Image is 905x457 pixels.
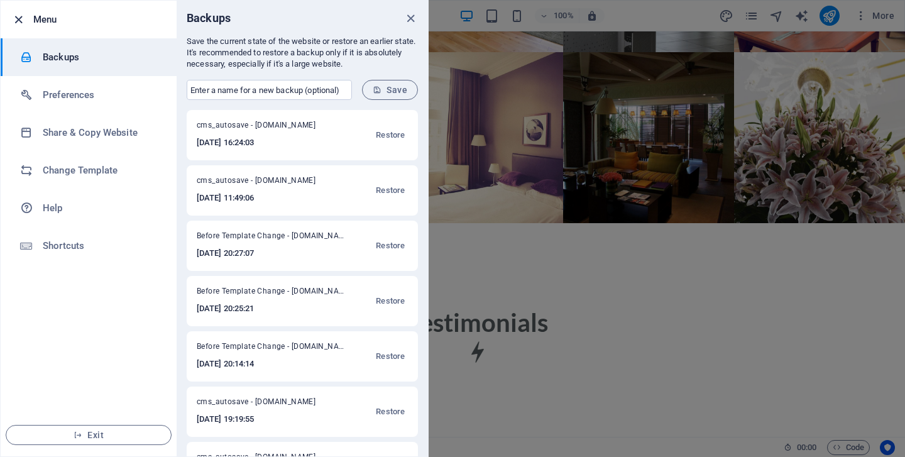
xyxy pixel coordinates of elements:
[376,404,405,419] span: Restore
[197,301,348,316] h6: [DATE] 20:25:21
[376,238,405,253] span: Restore
[373,286,408,316] button: Restore
[403,11,418,26] button: close
[376,349,405,364] span: Restore
[373,120,408,150] button: Restore
[1,189,177,227] a: Help
[373,85,407,95] span: Save
[187,36,418,70] p: Save the current state of the website or restore an earlier state. It's recommended to restore a ...
[197,231,348,246] span: Before Template Change - aeginahorizon.com.gr
[33,12,167,27] h6: Menu
[197,175,332,190] span: cms_autosave - [DOMAIN_NAME]
[197,397,332,412] span: cms_autosave - [DOMAIN_NAME]
[16,430,161,440] span: Exit
[373,175,408,206] button: Restore
[376,183,405,198] span: Restore
[197,120,332,135] span: cms_autosave - [DOMAIN_NAME]
[187,80,352,100] input: Enter a name for a new backup (optional)
[43,163,159,178] h6: Change Template
[43,87,159,102] h6: Preferences
[43,201,159,216] h6: Help
[197,246,348,261] h6: [DATE] 20:27:07
[197,341,348,356] span: Before Template Change - aeginahorizon.com.gr
[376,294,405,309] span: Restore
[373,397,408,427] button: Restore
[197,286,348,301] span: Before Template Change - aeginahorizon.com.gr
[197,190,332,206] h6: [DATE] 11:49:06
[362,80,418,100] button: Save
[376,128,405,143] span: Restore
[197,135,332,150] h6: [DATE] 16:24:03
[197,412,332,427] h6: [DATE] 19:19:55
[43,50,159,65] h6: Backups
[43,238,159,253] h6: Shortcuts
[43,125,159,140] h6: Share & Copy Website
[6,425,172,445] button: Exit
[187,11,231,26] h6: Backups
[373,341,408,372] button: Restore
[197,356,348,372] h6: [DATE] 20:14:14
[373,231,408,261] button: Restore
